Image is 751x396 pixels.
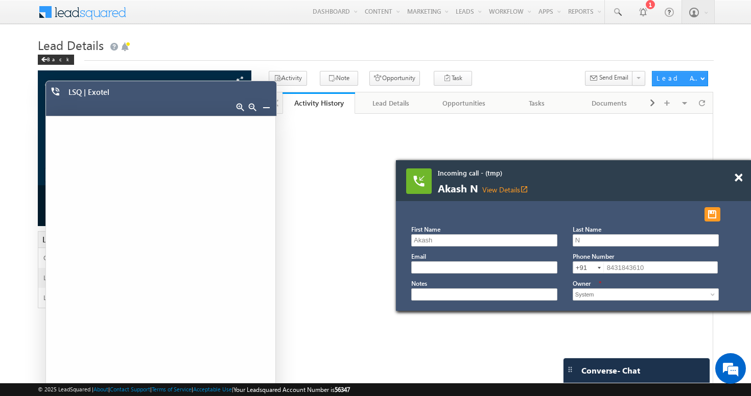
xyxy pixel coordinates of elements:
[233,386,350,393] span: Your Leadsquared Account Number is
[652,71,708,86] button: Lead Actions
[573,288,719,301] input: Type to Search
[411,280,427,287] label: Notes
[438,183,683,194] span: Akash N
[40,190,102,209] div: 0
[248,103,256,111] a: Decrease
[93,386,108,392] a: About
[573,253,614,260] label: Phone Number
[581,366,640,375] span: Converse - Chat
[152,386,192,392] a: Terms of Service
[501,92,573,114] a: Tasks
[509,97,564,109] div: Tasks
[438,168,683,178] span: Incoming call - (tmp)
[38,54,79,63] a: Back
[40,209,102,218] div: Lead Score
[482,185,528,194] a: View Detailsopen_in_new
[363,97,418,109] div: Lead Details
[599,73,628,82] span: Send Email
[573,92,646,114] a: Documents
[335,386,350,393] span: 56347
[236,103,244,111] a: Increase
[411,226,440,233] label: First Name
[320,71,358,86] button: Note
[262,103,270,111] a: Minimize
[43,293,92,302] label: Lead Age
[705,207,720,221] button: Save and Dispose
[411,253,426,260] label: Email
[68,87,247,102] div: LSQ | Exotel
[428,92,501,114] a: Opportunities
[581,97,637,109] div: Documents
[38,385,350,394] span: © 2025 LeadSquared | | | | |
[290,98,347,108] div: Activity History
[38,55,74,65] div: Back
[520,185,528,193] i: View Details
[566,365,574,374] img: carter-drag
[705,289,718,300] a: Show All Items
[355,92,428,114] a: Lead Details
[269,71,307,86] button: Activity
[283,92,355,114] a: Activity History
[656,73,700,83] div: Lead Actions
[436,97,491,109] div: Opportunities
[369,71,420,86] button: Opportunity
[42,234,97,244] span: Lead Properties
[573,226,601,233] label: Last Name
[43,273,110,282] label: Lead Source
[585,71,633,86] button: Send Email
[573,280,591,287] label: Owner
[43,253,67,262] label: Owner
[434,71,472,86] button: Task
[110,386,150,392] a: Contact Support
[193,386,232,392] a: Acceptable Use
[38,37,104,53] span: Lead Details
